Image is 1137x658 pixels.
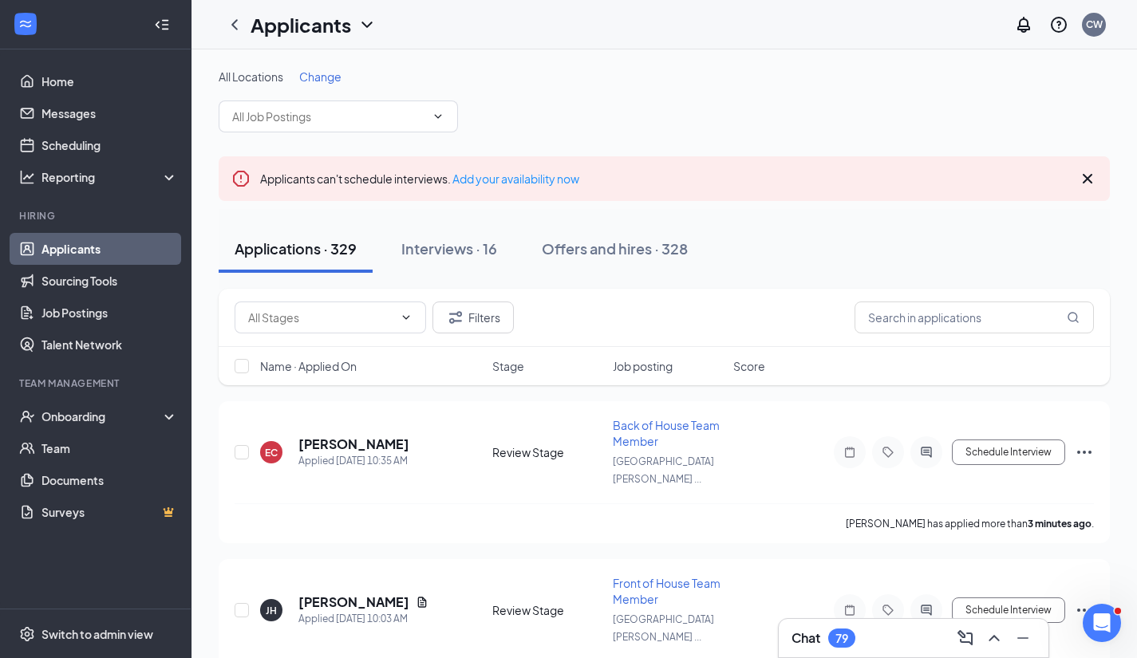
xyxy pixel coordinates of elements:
[416,596,428,609] svg: Document
[840,446,859,459] svg: Note
[41,432,178,464] a: Team
[1075,443,1094,462] svg: Ellipses
[41,297,178,329] a: Job Postings
[265,446,278,459] div: EC
[1078,169,1097,188] svg: Cross
[1086,18,1103,31] div: CW
[1013,628,1032,648] svg: Minimize
[878,446,898,459] svg: Tag
[432,301,514,333] button: Filter Filters
[855,301,1094,333] input: Search in applications
[846,517,1094,530] p: [PERSON_NAME] has applied more than .
[613,358,673,374] span: Job posting
[613,455,714,485] span: [GEOGRAPHIC_DATA][PERSON_NAME] ...
[446,308,465,327] svg: Filter
[260,171,579,186] span: Applicants can't schedule interviews.
[41,626,153,642] div: Switch to admin view
[981,625,1007,651] button: ChevronUp
[41,233,178,265] a: Applicants
[917,604,936,617] svg: ActiveChat
[917,446,936,459] svg: ActiveChat
[235,238,357,258] div: Applications · 329
[19,169,35,185] svg: Analysis
[452,171,579,186] a: Add your availability now
[41,265,178,297] a: Sourcing Tools
[219,69,283,84] span: All Locations
[613,576,720,606] span: Front of House Team Member
[985,628,1004,648] svg: ChevronUp
[41,129,178,161] a: Scheduling
[733,358,765,374] span: Score
[400,311,413,324] svg: ChevronDown
[1010,625,1036,651] button: Minimize
[952,597,1065,623] button: Schedule Interview
[298,453,409,469] div: Applied [DATE] 10:35 AM
[492,444,603,460] div: Review Stage
[19,626,35,642] svg: Settings
[41,169,179,185] div: Reporting
[613,613,714,643] span: [GEOGRAPHIC_DATA][PERSON_NAME] ...
[492,358,524,374] span: Stage
[956,628,975,648] svg: ComposeMessage
[225,15,244,34] svg: ChevronLeft
[298,435,409,453] h5: [PERSON_NAME]
[19,408,35,424] svg: UserCheck
[19,376,175,390] div: Team Management
[41,408,164,424] div: Onboarding
[251,11,351,38] h1: Applicants
[542,238,688,258] div: Offers and hires · 328
[1075,601,1094,620] svg: Ellipses
[41,97,178,129] a: Messages
[41,65,178,97] a: Home
[432,110,444,123] svg: ChevronDown
[1028,518,1092,530] b: 3 minutes ago
[792,629,820,647] h3: Chat
[401,238,497,258] div: Interviews · 16
[298,611,428,627] div: Applied [DATE] 10:03 AM
[19,209,175,223] div: Hiring
[835,632,848,645] div: 79
[878,604,898,617] svg: Tag
[232,108,425,125] input: All Job Postings
[840,604,859,617] svg: Note
[298,593,409,611] h5: [PERSON_NAME]
[1049,15,1068,34] svg: QuestionInfo
[357,15,377,34] svg: ChevronDown
[1067,311,1080,324] svg: MagnifyingGlass
[18,16,34,32] svg: WorkstreamLogo
[953,625,978,651] button: ComposeMessage
[1014,15,1033,34] svg: Notifications
[613,418,720,448] span: Back of House Team Member
[231,169,251,188] svg: Error
[41,464,178,496] a: Documents
[266,604,277,617] div: JH
[248,309,393,326] input: All Stages
[299,69,341,84] span: Change
[41,329,178,361] a: Talent Network
[952,439,1065,465] button: Schedule Interview
[260,358,357,374] span: Name · Applied On
[154,17,170,33] svg: Collapse
[1083,604,1121,642] iframe: Intercom live chat
[492,602,603,618] div: Review Stage
[41,496,178,528] a: SurveysCrown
